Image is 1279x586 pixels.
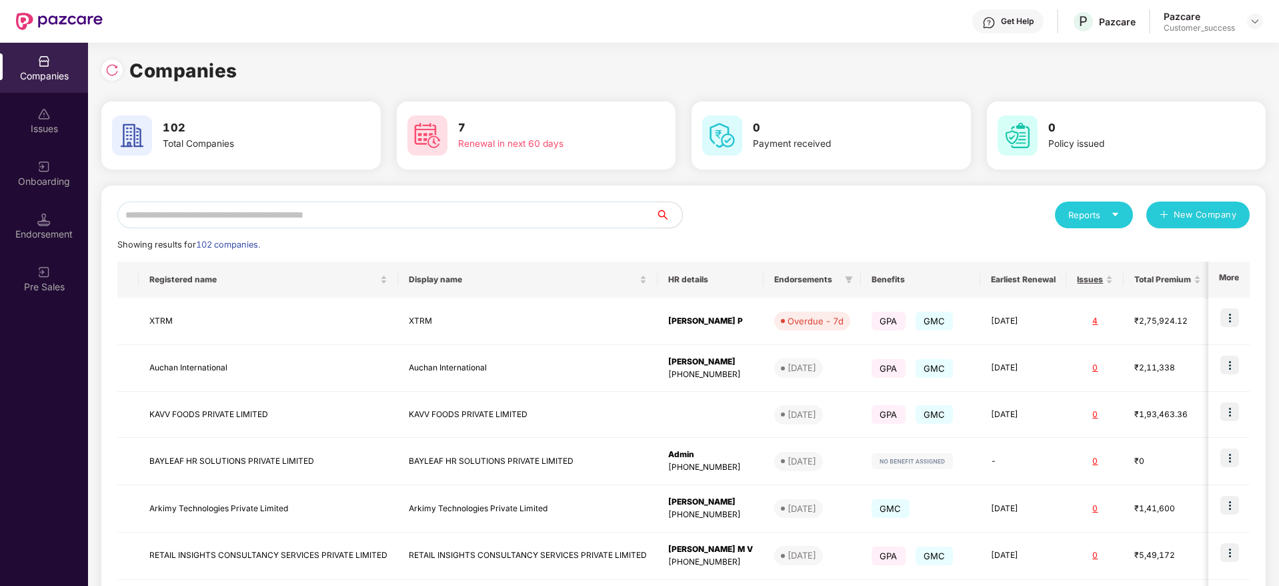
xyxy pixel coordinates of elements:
td: [DATE] [980,485,1066,533]
div: [DATE] [788,549,816,562]
td: [DATE] [980,298,1066,345]
th: Display name [398,262,658,298]
td: [DATE] [980,392,1066,438]
span: GMC [872,499,910,518]
td: XTRM [398,298,658,345]
td: KAVV FOODS PRIVATE LIMITED [139,392,398,438]
div: Payment received [753,137,921,152]
span: plus [1160,210,1168,221]
div: [PHONE_NUMBER] [668,509,753,521]
img: icon [1220,449,1239,467]
th: HR details [658,262,764,298]
th: Issues [1066,262,1124,298]
div: [PHONE_NUMBER] [668,556,753,569]
span: GPA [872,405,906,424]
div: Get Help [1001,16,1034,27]
div: Pazcare [1164,10,1235,23]
div: Reports [1068,208,1120,222]
th: Total Premium [1124,262,1212,298]
span: Total Premium [1134,274,1191,285]
img: icon [1220,496,1239,515]
div: [PERSON_NAME] M V [668,543,753,556]
img: icon [1220,356,1239,374]
img: icon [1220,543,1239,562]
div: Overdue - 7d [788,314,844,328]
div: ₹5,49,172 [1134,549,1201,562]
span: GMC [916,312,954,330]
img: svg+xml;base64,PHN2ZyBpZD0iSXNzdWVzX2Rpc2FibGVkIiB4bWxucz0iaHR0cDovL3d3dy53My5vcmcvMjAwMC9zdmciIH... [37,107,51,121]
div: ₹1,41,600 [1134,503,1201,515]
span: caret-down [1111,210,1120,219]
div: ₹1,93,463.36 [1134,408,1201,421]
div: 0 [1077,408,1113,421]
td: BAYLEAF HR SOLUTIONS PRIVATE LIMITED [139,438,398,485]
div: 0 [1077,549,1113,562]
span: Issues [1077,274,1103,285]
td: Arkimy Technologies Private Limited [139,485,398,533]
span: Endorsements [774,274,840,285]
div: Renewal in next 60 days [458,137,626,152]
img: icon [1220,308,1239,327]
span: Registered name [149,274,377,285]
img: svg+xml;base64,PHN2ZyBpZD0iRHJvcGRvd24tMzJ4MzIiIHhtbG5zPSJodHRwOi8vd3d3LnczLm9yZy8yMDAwL3N2ZyIgd2... [1250,16,1260,27]
div: 0 [1077,362,1113,374]
h3: 0 [753,119,921,137]
span: GMC [916,359,954,378]
button: search [655,202,683,228]
img: svg+xml;base64,PHN2ZyB4bWxucz0iaHR0cDovL3d3dy53My5vcmcvMjAwMC9zdmciIHdpZHRoPSI2MCIgaGVpZ2h0PSI2MC... [702,115,742,156]
td: RETAIL INSIGHTS CONSULTANCY SERVICES PRIVATE LIMITED [139,533,398,580]
span: filter [845,276,853,284]
td: Arkimy Technologies Private Limited [398,485,658,533]
button: plusNew Company [1146,202,1250,228]
span: GPA [872,359,906,378]
div: [PHONE_NUMBER] [668,368,753,381]
span: filter [842,272,856,288]
div: 4 [1077,315,1113,328]
span: search [655,210,682,220]
img: svg+xml;base64,PHN2ZyB3aWR0aD0iMjAiIGhlaWdodD0iMjAiIHZpZXdCb3g9IjAgMCAyMCAyMCIgZmlsbD0ibm9uZSIgeG... [37,160,51,174]
img: svg+xml;base64,PHN2ZyB3aWR0aD0iMjAiIGhlaWdodD0iMjAiIHZpZXdCb3g9IjAgMCAyMCAyMCIgZmlsbD0ibm9uZSIgeG... [37,266,51,279]
span: GPA [872,312,906,330]
h1: Companies [129,56,237,85]
span: P [1079,13,1088,29]
img: svg+xml;base64,PHN2ZyB4bWxucz0iaHR0cDovL3d3dy53My5vcmcvMjAwMC9zdmciIHdpZHRoPSI2MCIgaGVpZ2h0PSI2MC... [112,115,152,156]
h3: 7 [458,119,626,137]
span: GMC [916,547,954,565]
div: [DATE] [788,361,816,374]
img: svg+xml;base64,PHN2ZyB4bWxucz0iaHR0cDovL3d3dy53My5vcmcvMjAwMC9zdmciIHdpZHRoPSI2MCIgaGVpZ2h0PSI2MC... [998,115,1038,156]
td: BAYLEAF HR SOLUTIONS PRIVATE LIMITED [398,438,658,485]
div: [DATE] [788,455,816,468]
span: GPA [872,547,906,565]
div: Pazcare [1099,15,1136,28]
div: [PERSON_NAME] P [668,315,753,328]
td: KAVV FOODS PRIVATE LIMITED [398,392,658,438]
img: icon [1220,402,1239,421]
td: - [980,438,1066,485]
td: RETAIL INSIGHTS CONSULTANCY SERVICES PRIVATE LIMITED [398,533,658,580]
div: [PERSON_NAME] [668,356,753,368]
img: svg+xml;base64,PHN2ZyBpZD0iQ29tcGFuaWVzIiB4bWxucz0iaHR0cDovL3d3dy53My5vcmcvMjAwMC9zdmciIHdpZHRoPS... [37,55,51,68]
span: Display name [409,274,637,285]
img: svg+xml;base64,PHN2ZyB4bWxucz0iaHR0cDovL3d3dy53My5vcmcvMjAwMC9zdmciIHdpZHRoPSI2MCIgaGVpZ2h0PSI2MC... [407,115,447,156]
td: [DATE] [980,345,1066,392]
img: svg+xml;base64,PHN2ZyBpZD0iUmVsb2FkLTMyeDMyIiB4bWxucz0iaHR0cDovL3d3dy53My5vcmcvMjAwMC9zdmciIHdpZH... [105,63,119,77]
td: XTRM [139,298,398,345]
div: Total Companies [163,137,331,152]
img: svg+xml;base64,PHN2ZyB4bWxucz0iaHR0cDovL3d3dy53My5vcmcvMjAwMC9zdmciIHdpZHRoPSIxMjIiIGhlaWdodD0iMj... [872,453,953,469]
div: 0 [1077,503,1113,515]
div: [DATE] [788,408,816,421]
td: Auchan International [139,345,398,392]
div: Customer_success [1164,23,1235,33]
th: Benefits [861,262,980,298]
th: Registered name [139,262,398,298]
img: svg+xml;base64,PHN2ZyB3aWR0aD0iMTQuNSIgaGVpZ2h0PSIxNC41IiB2aWV3Qm94PSIwIDAgMTYgMTYiIGZpbGw9Im5vbm... [37,213,51,226]
h3: 102 [163,119,331,137]
td: Auchan International [398,345,658,392]
div: ₹0 [1134,455,1201,468]
div: [DATE] [788,502,816,515]
div: Policy issued [1048,137,1216,152]
img: New Pazcare Logo [16,13,103,30]
img: svg+xml;base64,PHN2ZyBpZD0iSGVscC0zMngzMiIgeG1sbnM9Imh0dHA6Ly93d3cudzMub3JnLzIwMDAvc3ZnIiB3aWR0aD... [982,16,996,29]
th: Earliest Renewal [980,262,1066,298]
span: Showing results for [117,240,260,250]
